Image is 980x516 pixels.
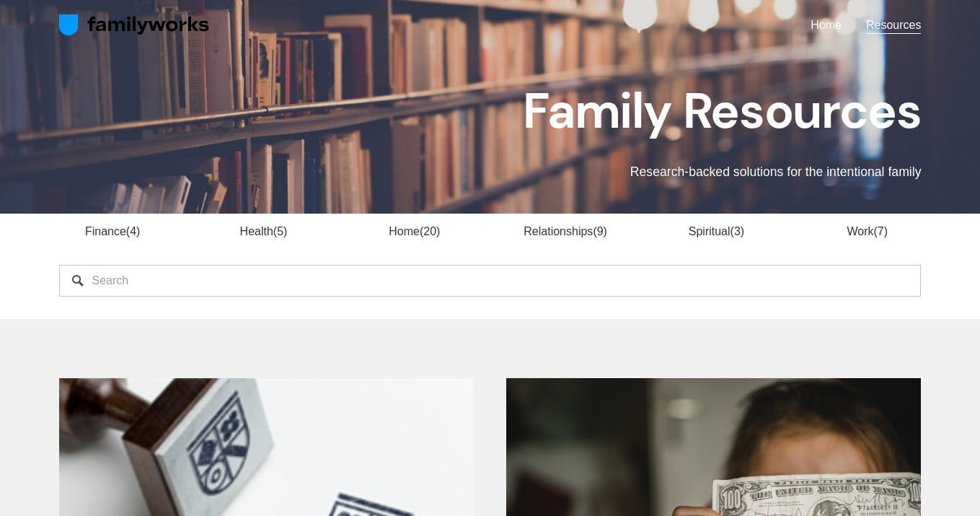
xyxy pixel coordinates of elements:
[730,225,745,237] span: 3
[59,265,922,297] input: Search
[59,14,210,37] img: FamilyWorks
[420,225,440,237] span: 20
[389,225,440,237] a: Home20
[85,225,140,237] a: Finance4
[126,225,141,237] span: 4
[593,225,607,237] span: 9
[524,225,607,237] a: Relationships9
[866,15,921,35] a: Resources
[273,225,288,237] span: 5
[847,225,888,237] a: Work7
[689,225,744,237] a: Spiritual3
[275,162,922,181] p: Research-backed solutions for the intentional family
[275,83,922,139] h1: Family Resources
[240,225,288,237] a: Health5
[873,225,888,237] span: 7
[811,15,842,35] a: Home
